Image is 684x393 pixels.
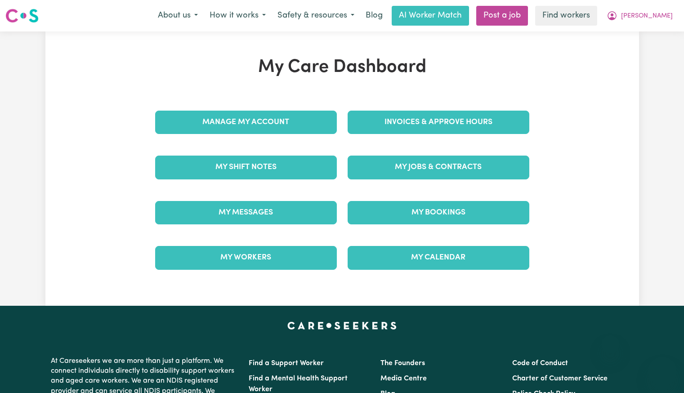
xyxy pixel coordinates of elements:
[204,6,272,25] button: How it works
[249,360,324,367] a: Find a Support Worker
[621,11,673,21] span: [PERSON_NAME]
[155,246,337,269] a: My Workers
[476,6,528,26] a: Post a job
[512,375,608,382] a: Charter of Customer Service
[392,6,469,26] a: AI Worker Match
[155,111,337,134] a: Manage My Account
[5,5,39,26] a: Careseekers logo
[380,360,425,367] a: The Founders
[155,156,337,179] a: My Shift Notes
[601,335,619,353] iframe: Close message
[348,246,529,269] a: My Calendar
[152,6,204,25] button: About us
[249,375,348,393] a: Find a Mental Health Support Worker
[287,322,397,329] a: Careseekers home page
[535,6,597,26] a: Find workers
[348,156,529,179] a: My Jobs & Contracts
[360,6,388,26] a: Blog
[512,360,568,367] a: Code of Conduct
[150,57,535,78] h1: My Care Dashboard
[5,8,39,24] img: Careseekers logo
[348,111,529,134] a: Invoices & Approve Hours
[601,6,679,25] button: My Account
[380,375,427,382] a: Media Centre
[272,6,360,25] button: Safety & resources
[648,357,677,386] iframe: Button to launch messaging window
[155,201,337,224] a: My Messages
[348,201,529,224] a: My Bookings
